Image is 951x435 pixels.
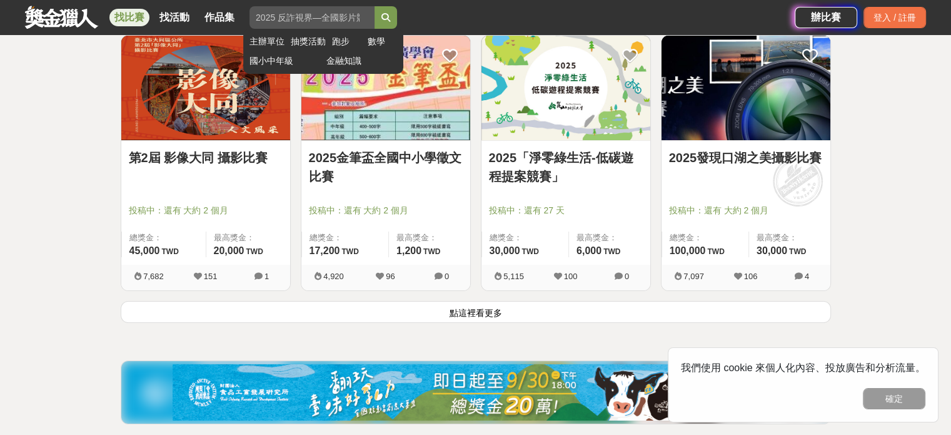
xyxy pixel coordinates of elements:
span: 17,200 [309,245,340,256]
span: 最高獎金： [576,232,643,244]
span: 投稿中：還有 27 天 [489,204,643,217]
a: 第2屆 影像大同 攝影比賽 [129,148,283,167]
span: 4,920 [323,272,344,281]
span: 0 [625,272,629,281]
img: Cover Image [662,36,830,140]
a: 作品集 [199,9,239,26]
span: 總獎金： [490,232,561,244]
span: 45,000 [129,245,160,256]
span: 我們使用 cookie 來個人化內容、投放廣告和分析流量。 [681,362,925,373]
span: TWD [161,247,178,256]
span: 1,200 [396,245,421,256]
a: 數學 [368,35,397,48]
a: 找活動 [154,9,194,26]
span: 6,000 [576,245,601,256]
span: 0 [445,272,449,281]
span: 151 [204,272,218,281]
span: 4 [805,272,809,281]
span: 最高獎金： [396,232,463,244]
span: 100 [564,272,578,281]
span: 投稿中：還有 大約 2 個月 [669,204,823,217]
a: 抽獎活動 [291,35,326,48]
a: 辦比賽 [795,7,857,28]
span: TWD [521,247,538,256]
a: 國小中年級 [249,54,320,68]
span: 投稿中：還有 大約 2 個月 [309,204,463,217]
a: 2025「淨零綠生活-低碳遊程提案競賽」 [489,148,643,186]
span: 總獎金： [129,232,198,244]
a: 2025金筆盃全國中小學徵文比賽 [309,148,463,186]
span: 30,000 [490,245,520,256]
span: TWD [707,247,724,256]
span: 最高獎金： [757,232,823,244]
a: 2025發現口湖之美攝影比賽 [669,148,823,167]
span: TWD [603,247,620,256]
a: Cover Image [121,36,290,141]
a: 主辦單位 [249,35,284,48]
button: 確定 [863,388,925,409]
span: 7,682 [143,272,164,281]
span: 100,000 [670,245,706,256]
a: Cover Image [481,36,650,141]
span: 20,000 [214,245,244,256]
span: 106 [744,272,758,281]
span: TWD [341,247,358,256]
button: 點這裡看更多 [121,301,831,323]
span: 最高獎金： [214,232,283,244]
a: 找比賽 [109,9,149,26]
span: 96 [386,272,395,281]
span: 5,115 [503,272,524,281]
span: 投稿中：還有 大約 2 個月 [129,204,283,217]
span: 總獎金： [670,232,741,244]
span: 總獎金： [309,232,381,244]
span: TWD [246,247,263,256]
a: Cover Image [662,36,830,141]
span: TWD [423,247,440,256]
img: 0721bdb2-86f1-4b3e-8aa4-d67e5439bccf.jpg [173,364,779,421]
a: 金融知識 [326,54,397,68]
img: Cover Image [481,36,650,140]
div: 登入 / 註冊 [863,7,926,28]
a: 跑步 [332,35,361,48]
span: TWD [789,247,806,256]
span: 1 [264,272,269,281]
span: 30,000 [757,245,787,256]
img: Cover Image [301,36,470,140]
span: 7,097 [683,272,704,281]
a: Cover Image [301,36,470,141]
img: Cover Image [121,36,290,140]
input: 2025 反詐視界—全國影片競賽 [249,6,375,29]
